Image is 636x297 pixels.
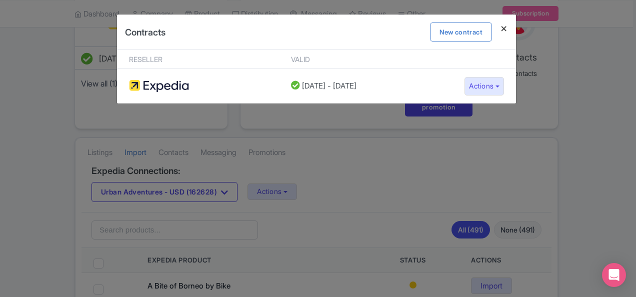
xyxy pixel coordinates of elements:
[125,25,165,39] h4: Contracts
[285,50,458,69] th: Valid
[464,77,504,95] button: Actions
[117,50,285,69] th: Reseller
[602,263,626,287] div: Open Intercom Messenger
[430,22,492,41] a: New contract
[302,81,356,90] span: [DATE] - [DATE]
[129,76,189,96] img: Expedia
